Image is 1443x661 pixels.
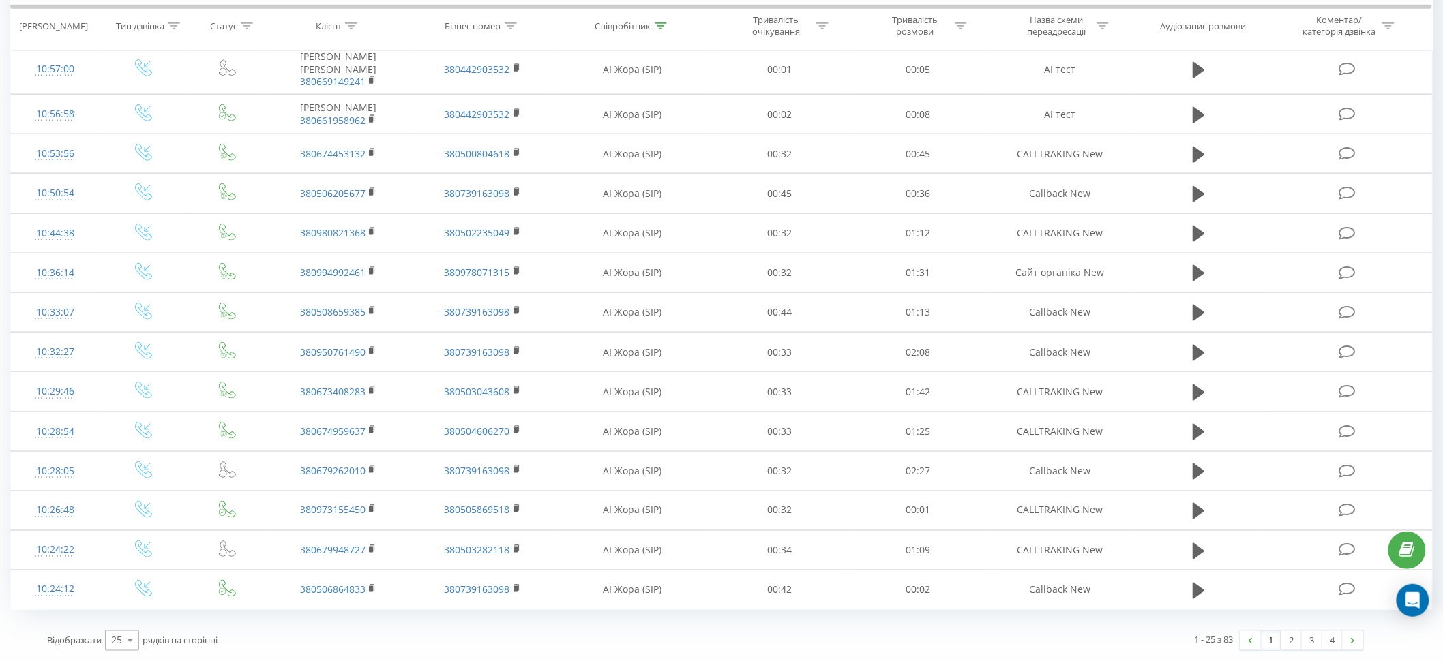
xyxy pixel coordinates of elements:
[849,44,988,95] td: 00:05
[710,372,849,412] td: 00:33
[554,292,710,332] td: АІ Жора (SIP)
[988,372,1133,412] td: CALLTRAKING New
[25,497,86,524] div: 10:26:48
[988,253,1133,292] td: Сайт органіка New
[1397,584,1429,617] div: Open Intercom Messenger
[710,412,849,451] td: 00:33
[116,20,164,31] div: Тип дзвінка
[554,174,710,213] td: АІ Жора (SIP)
[710,333,849,372] td: 00:33
[25,577,86,603] div: 10:24:12
[988,491,1133,530] td: CALLTRAKING New
[300,226,366,239] a: 380980821368
[445,464,510,477] a: 380739163098
[988,333,1133,372] td: Callback New
[849,253,988,292] td: 01:31
[710,531,849,570] td: 00:34
[445,20,501,31] div: Бізнес номер
[266,95,411,134] td: [PERSON_NAME]
[25,180,86,206] div: 10:50:54
[710,174,849,213] td: 00:45
[1195,633,1234,647] div: 1 - 25 з 83
[25,56,86,82] div: 10:57:00
[849,333,988,372] td: 02:08
[1299,14,1379,37] div: Коментар/категорія дзвінка
[300,464,366,477] a: 380679262010
[445,147,510,160] a: 380500804618
[554,372,710,412] td: АІ Жора (SIP)
[988,174,1133,213] td: Callback New
[25,339,86,365] div: 10:32:27
[445,544,510,557] a: 380503282118
[849,531,988,570] td: 01:09
[25,378,86,405] div: 10:29:46
[19,20,88,31] div: [PERSON_NAME]
[554,491,710,530] td: АІ Жора (SIP)
[849,491,988,530] td: 00:01
[1302,631,1322,650] a: 3
[554,253,710,292] td: АІ Жора (SIP)
[554,570,710,610] td: АІ Жора (SIP)
[988,531,1133,570] td: CALLTRAKING New
[849,412,988,451] td: 01:25
[300,147,366,160] a: 380674453132
[300,305,366,318] a: 380508659385
[988,134,1133,174] td: CALLTRAKING New
[25,458,86,485] div: 10:28:05
[1281,631,1302,650] a: 2
[445,108,510,121] a: 380442903532
[988,451,1133,491] td: Callback New
[316,20,342,31] div: Клієнт
[849,451,988,491] td: 02:27
[111,634,122,647] div: 25
[25,537,86,564] div: 10:24:22
[1322,631,1343,650] a: 4
[1020,14,1093,37] div: Назва схеми переадресації
[445,63,510,76] a: 380442903532
[849,213,988,253] td: 01:12
[25,220,86,247] div: 10:44:38
[25,101,86,127] div: 10:56:58
[554,213,710,253] td: АІ Жора (SIP)
[710,213,849,253] td: 00:32
[710,44,849,95] td: 00:01
[210,20,237,31] div: Статус
[554,451,710,491] td: АІ Жора (SIP)
[710,570,849,610] td: 00:42
[1161,20,1247,31] div: Аудіозапис розмови
[266,44,411,95] td: [PERSON_NAME] [PERSON_NAME]
[878,14,951,37] div: Тривалість розмови
[300,75,366,88] a: 380669149241
[300,187,366,200] a: 380506205677
[445,226,510,239] a: 380502235049
[988,213,1133,253] td: CALLTRAKING New
[445,385,510,398] a: 380503043608
[710,292,849,332] td: 00:44
[710,95,849,134] td: 00:02
[988,570,1133,610] td: Callback New
[988,44,1133,95] td: AI тест
[300,583,366,596] a: 380506864833
[445,345,510,358] a: 380739163098
[849,372,988,412] td: 01:42
[554,95,710,134] td: АІ Жора (SIP)
[300,425,366,437] a: 380674959637
[554,134,710,174] td: АІ Жора (SIP)
[25,418,86,445] div: 10:28:54
[595,20,651,31] div: Співробітник
[300,114,366,127] a: 380661958962
[849,292,988,332] td: 01:13
[445,504,510,517] a: 380505869518
[554,333,710,372] td: АІ Жора (SIP)
[849,134,988,174] td: 00:45
[554,44,710,95] td: АІ Жора (SIP)
[25,140,86,167] div: 10:53:56
[988,292,1133,332] td: Callback New
[710,451,849,491] td: 00:32
[300,266,366,279] a: 380994992461
[988,95,1133,134] td: AI тест
[445,583,510,596] a: 380739163098
[445,187,510,200] a: 380739163098
[300,345,366,358] a: 380950761490
[300,504,366,517] a: 380973155450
